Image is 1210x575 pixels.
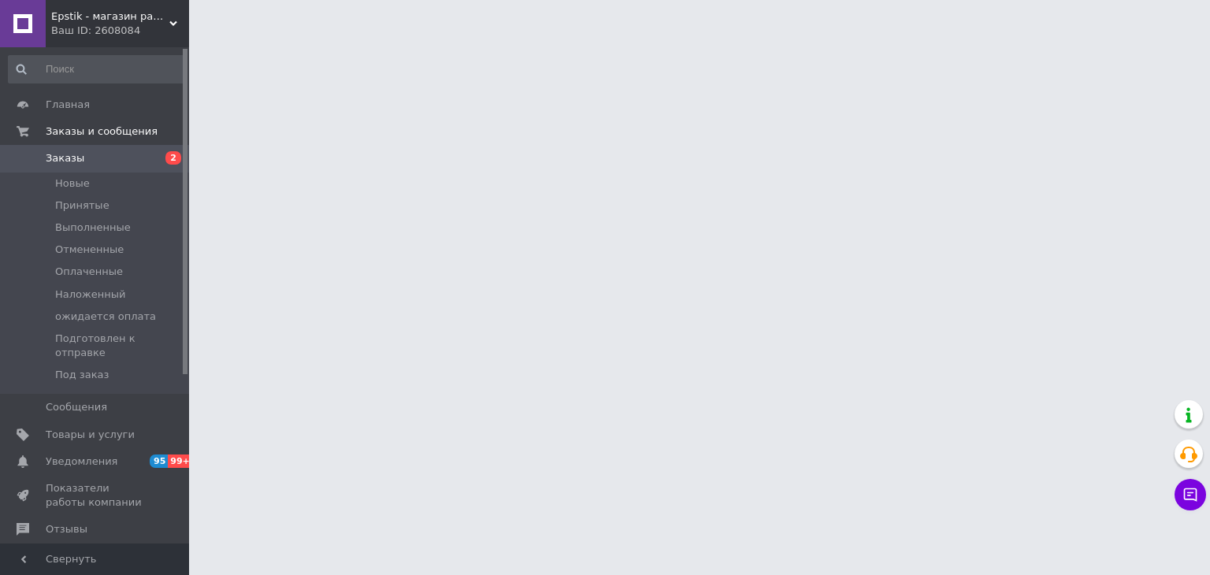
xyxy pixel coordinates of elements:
span: Под заказ [55,368,109,382]
span: Наложенный [55,287,125,302]
span: Уведомления [46,454,117,469]
span: Отзывы [46,522,87,536]
span: Epstik - магазин радиокомпонентов [51,9,169,24]
span: Выполненные [55,221,131,235]
span: Товары и услуги [46,428,135,442]
div: Ваш ID: 2608084 [51,24,189,38]
span: Оплаченные [55,265,123,279]
span: Заказы и сообщения [46,124,158,139]
span: Принятые [55,198,109,213]
span: Сообщения [46,400,107,414]
span: Заказы [46,151,84,165]
span: 95 [150,454,168,468]
span: Новые [55,176,90,191]
span: ожидается оплата [55,310,156,324]
span: Показатели работы компании [46,481,146,510]
span: Главная [46,98,90,112]
span: Отмененные [55,243,124,257]
input: Поиск [8,55,186,83]
span: 99+ [168,454,194,468]
button: Чат с покупателем [1175,479,1206,510]
span: Подготовлен к отправке [55,332,184,360]
span: 2 [165,151,181,165]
